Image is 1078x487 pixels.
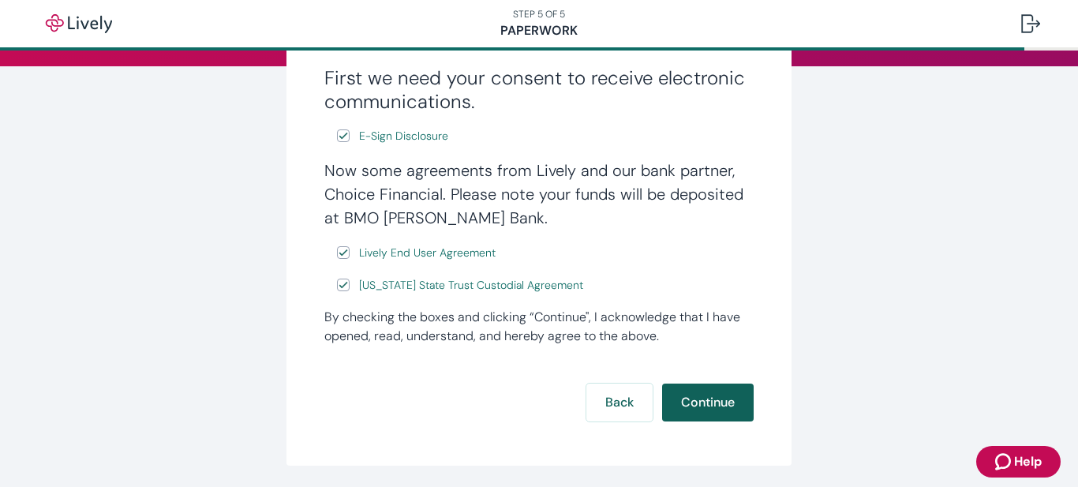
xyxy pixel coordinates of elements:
button: Zendesk support iconHelp [976,446,1061,478]
a: e-sign disclosure document [356,126,451,146]
button: Back [586,384,653,421]
span: [US_STATE] State Trust Custodial Agreement [359,277,583,294]
a: e-sign disclosure document [356,275,586,295]
div: By checking the boxes and clicking “Continue", I acknowledge that I have opened, read, understand... [324,308,754,346]
svg: Zendesk support icon [995,452,1014,471]
span: E-Sign Disclosure [359,128,448,144]
a: e-sign disclosure document [356,243,499,263]
h4: Now some agreements from Lively and our bank partner, Choice Financial. Please note your funds wi... [324,159,754,230]
span: Help [1014,452,1042,471]
button: Continue [662,384,754,421]
span: Lively End User Agreement [359,245,496,261]
button: Log out [1009,5,1053,43]
img: Lively [35,14,123,33]
h3: First we need your consent to receive electronic communications. [324,66,754,114]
